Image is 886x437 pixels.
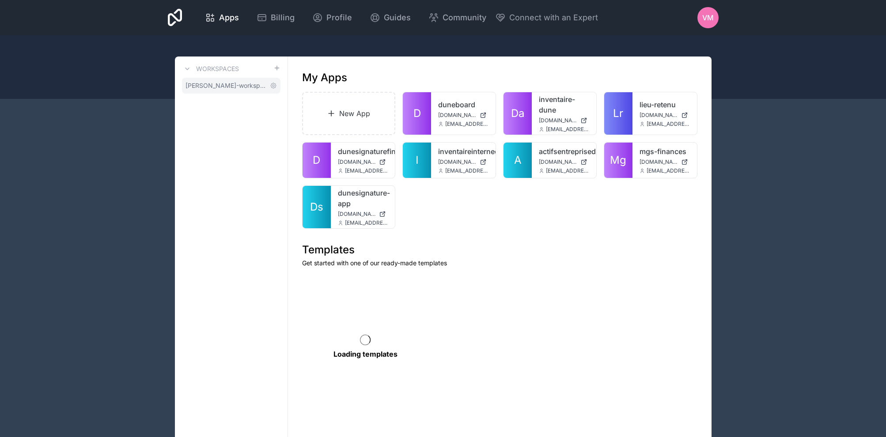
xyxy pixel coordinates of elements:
[271,11,295,24] span: Billing
[338,146,388,157] a: dunesignaturefinance
[443,11,486,24] span: Community
[604,92,632,135] a: Lr
[640,146,690,157] a: mgs-finances
[702,12,714,23] span: VM
[413,106,421,121] span: D
[345,219,388,226] span: [EMAIL_ADDRESS][DOMAIN_NAME]
[647,121,690,128] span: [EMAIL_ADDRESS][DOMAIN_NAME]
[504,143,532,178] a: A
[539,117,577,124] span: [DOMAIN_NAME]
[338,211,388,218] a: [DOMAIN_NAME]
[640,112,690,119] a: [DOMAIN_NAME]
[514,153,522,167] span: A
[640,112,678,119] span: [DOMAIN_NAME]
[438,112,476,119] span: [DOMAIN_NAME]
[546,167,589,174] span: [EMAIL_ADDRESS][DOMAIN_NAME]
[250,8,302,27] a: Billing
[338,188,388,209] a: dunesignature-app
[640,158,690,166] a: [DOMAIN_NAME]
[647,167,690,174] span: [EMAIL_ADDRESS][DOMAIN_NAME]
[539,94,589,115] a: inventaire-dune
[186,81,266,90] span: [PERSON_NAME]-workspace
[403,143,431,178] a: I
[303,143,331,178] a: D
[509,11,598,24] span: Connect with an Expert
[338,211,376,218] span: [DOMAIN_NAME]
[438,146,488,157] a: inventaireinternedunesignature
[302,92,396,135] a: New App
[333,349,398,359] p: Loading templates
[303,186,331,228] a: Ds
[384,11,411,24] span: Guides
[546,126,589,133] span: [EMAIL_ADDRESS][DOMAIN_NAME]
[345,167,388,174] span: [EMAIL_ADDRESS][DOMAIN_NAME]
[198,8,246,27] a: Apps
[438,99,488,110] a: duneboard
[403,92,431,135] a: D
[495,11,598,24] button: Connect with an Expert
[539,146,589,157] a: actifsentreprisedune
[445,167,488,174] span: [EMAIL_ADDRESS][DOMAIN_NAME]
[310,200,323,214] span: Ds
[338,158,376,166] span: [DOMAIN_NAME]
[445,121,488,128] span: [EMAIL_ADDRESS][DOMAIN_NAME]
[182,78,280,94] a: [PERSON_NAME]-workspace
[326,11,352,24] span: Profile
[196,64,239,73] h3: Workspaces
[539,117,589,124] a: [DOMAIN_NAME]
[539,158,577,166] span: [DOMAIN_NAME]
[338,158,388,166] a: [DOMAIN_NAME]
[504,92,532,135] a: Da
[219,11,239,24] span: Apps
[363,8,418,27] a: Guides
[416,153,418,167] span: I
[604,143,632,178] a: Mg
[302,243,697,257] h1: Templates
[182,64,239,74] a: Workspaces
[438,158,488,166] a: [DOMAIN_NAME]
[313,153,320,167] span: D
[539,158,589,166] a: [DOMAIN_NAME]
[302,71,347,85] h1: My Apps
[610,153,626,167] span: Mg
[305,8,359,27] a: Profile
[438,112,488,119] a: [DOMAIN_NAME]
[511,106,524,121] span: Da
[438,158,476,166] span: [DOMAIN_NAME]
[421,8,493,27] a: Community
[302,259,697,267] p: Get started with one of our ready-made templates
[613,106,623,121] span: Lr
[640,158,678,166] span: [DOMAIN_NAME]
[640,99,690,110] a: lieu-retenu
